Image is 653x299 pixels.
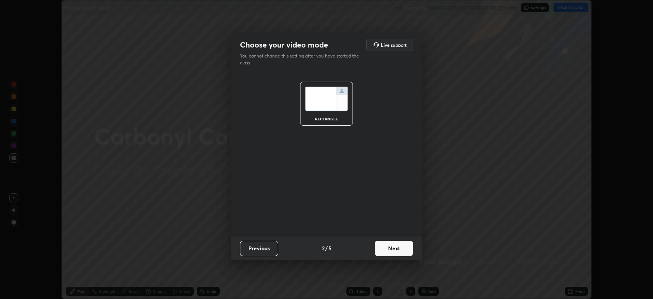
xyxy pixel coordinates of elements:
[381,43,406,47] h5: Live support
[325,244,328,252] h4: /
[240,40,328,50] h2: Choose your video mode
[305,87,348,111] img: normalScreenIcon.ae25ed63.svg
[311,117,342,121] div: rectangle
[375,241,413,256] button: Next
[328,244,331,252] h4: 5
[322,244,325,252] h4: 2
[240,241,278,256] button: Previous
[240,53,364,66] p: You cannot change this setting after you have started the class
